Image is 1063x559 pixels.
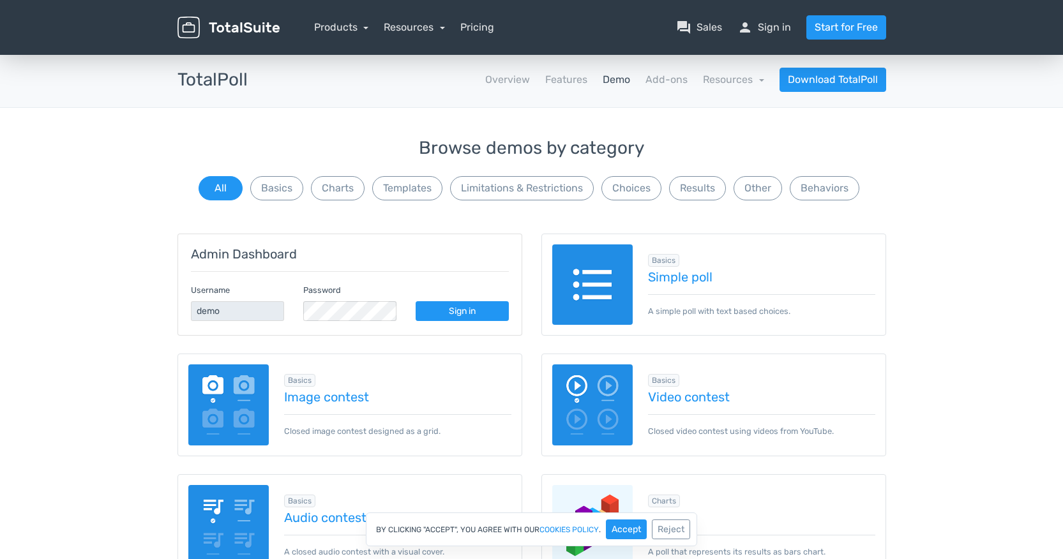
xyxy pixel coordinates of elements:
[552,244,633,325] img: text-poll.png.webp
[314,21,369,33] a: Products
[366,512,697,546] div: By clicking "Accept", you agree with our .
[648,414,875,437] p: Closed video contest using videos from YouTube.
[669,176,726,200] button: Results
[648,374,679,387] span: Browse all in Basics
[284,495,315,507] span: Browse all in Basics
[737,20,753,35] span: person
[372,176,442,200] button: Templates
[177,70,248,90] h3: TotalPoll
[648,254,679,267] span: Browse all in Basics
[606,519,647,539] button: Accept
[676,20,691,35] span: question_answer
[284,374,315,387] span: Browse all in Basics
[790,176,859,200] button: Behaviors
[734,176,782,200] button: Other
[806,15,886,40] a: Start for Free
[177,138,886,158] h3: Browse demos by category
[603,72,630,87] a: Demo
[652,519,690,539] button: Reject
[703,73,764,86] a: Resources
[191,284,230,296] label: Username
[648,294,875,317] p: A simple poll with text based choices.
[188,364,269,445] img: image-poll.png.webp
[311,176,365,200] button: Charts
[645,72,688,87] a: Add-ons
[648,390,875,404] a: Video contest
[552,364,633,445] img: video-poll.png.webp
[780,68,886,92] a: Download TotalPoll
[545,72,587,87] a: Features
[284,414,511,437] p: Closed image contest designed as a grid.
[284,511,511,525] a: Audio contest
[648,270,875,284] a: Simple poll
[284,390,511,404] a: Image contest
[601,176,661,200] button: Choices
[539,526,599,533] a: cookies policy
[648,511,875,525] a: Bars
[191,247,509,261] h5: Admin Dashboard
[177,17,280,39] img: TotalSuite for WordPress
[460,20,494,35] a: Pricing
[384,21,445,33] a: Resources
[450,176,594,200] button: Limitations & Restrictions
[676,20,722,35] a: question_answerSales
[737,20,791,35] a: personSign in
[303,284,341,296] label: Password
[284,535,511,558] p: A closed audio contest with a visual cover.
[485,72,530,87] a: Overview
[250,176,303,200] button: Basics
[648,495,680,507] span: Browse all in Charts
[648,535,875,558] p: A poll that represents its results as bars chart.
[416,301,509,321] a: Sign in
[199,176,243,200] button: All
